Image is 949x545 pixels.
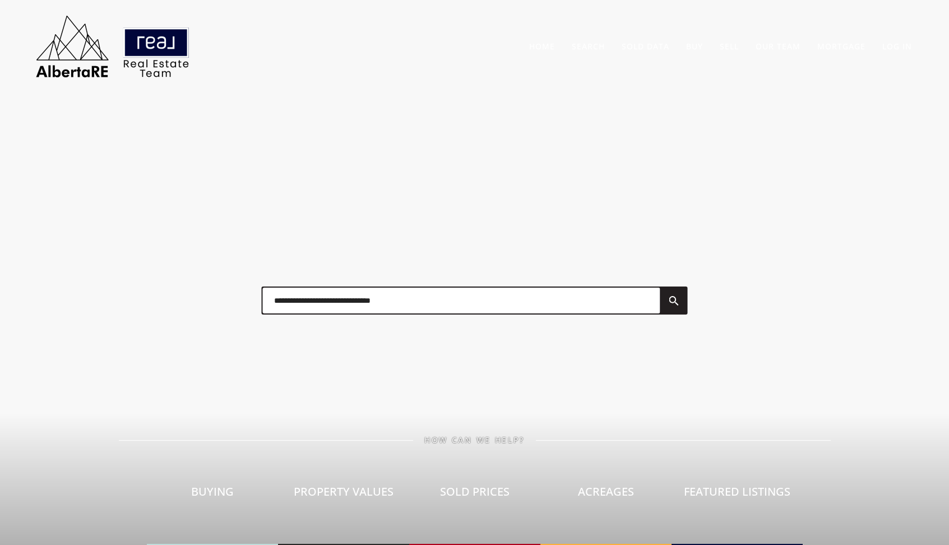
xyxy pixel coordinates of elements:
span: Acreages [578,484,634,499]
a: Our Team [756,41,800,52]
span: Buying [191,484,234,499]
span: Featured Listings [684,484,790,499]
a: Search [572,41,605,52]
a: Log In [882,41,912,52]
a: Featured Listings [672,445,803,545]
a: Sell [720,41,739,52]
a: Acreages [540,445,672,545]
a: Sold Prices [409,445,540,545]
span: Sold Prices [440,484,510,499]
a: Buying [147,445,278,545]
img: AlbertaRE Real Estate Team | Real Broker [29,11,197,81]
a: Home [529,41,555,52]
a: Property Values [278,445,409,545]
a: Buy [686,41,703,52]
span: Property Values [294,484,394,499]
a: Sold Data [622,41,669,52]
a: Mortgage [817,41,865,52]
